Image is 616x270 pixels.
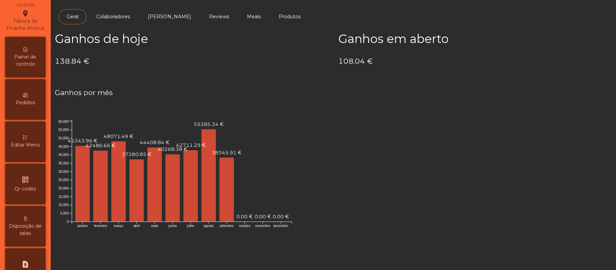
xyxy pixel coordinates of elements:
[176,142,206,148] text: 42711.29 €
[86,142,115,149] text: 42486.66 €
[339,56,612,66] h4: 108.04 €
[11,141,40,149] span: Editar Menu
[58,120,69,123] text: 60,000
[60,211,69,215] text: 5,000
[273,213,289,220] text: 0.00 €
[122,151,152,157] text: 37280.85 €
[7,53,44,68] span: Painel de controlo
[58,170,69,174] text: 30,000
[21,260,29,268] i: request_page
[239,9,269,24] a: Meals
[58,136,69,140] text: 50,000
[55,32,328,46] h2: Ganhos de hoje
[236,213,253,220] text: 0.00 €
[58,178,69,182] text: 25,000
[204,224,214,228] text: agosto
[58,203,69,207] text: 10,000
[58,186,69,190] text: 20,000
[58,128,69,132] text: 55,000
[58,145,69,149] text: 45,000
[58,153,69,157] text: 40,000
[114,224,123,228] text: março
[67,220,69,224] text: 0
[104,133,134,139] text: 48071.49 €
[21,9,29,18] i: location_on
[168,224,177,228] text: junho
[58,195,69,199] text: 15,000
[255,213,271,220] text: 0.00 €
[201,9,237,24] a: Reviews
[255,224,271,228] text: novembro
[140,9,199,24] a: [PERSON_NAME]
[187,224,195,228] text: julho
[94,224,107,228] text: fevereiro
[5,9,45,32] div: Fabrica da Picanha Alverca
[58,161,69,165] text: 35,000
[151,224,158,228] text: maio
[16,2,35,8] div: 15:06:53
[55,88,612,98] h4: Ganhos por mês
[21,176,29,184] i: qr_code
[239,224,251,228] text: outubro
[88,9,138,24] a: Colaboradores
[7,223,44,237] span: Disposição de salas
[140,139,169,145] text: 44408.84 €
[158,146,187,152] text: 40268.38 €
[59,9,87,24] a: Geral
[271,9,309,24] a: Produtos
[133,224,140,228] text: abril
[15,185,36,193] span: Qr codes
[55,56,328,66] h4: 138.84 €
[16,99,35,106] span: Pedidos
[68,138,97,144] text: 45343.96 €
[273,224,289,228] text: dezembro
[77,224,88,228] text: janeiro
[339,32,612,46] h2: Ganhos em aberto
[212,150,242,156] text: 38345.91 €
[220,224,234,228] text: setembro
[194,121,224,127] text: 55285.34 €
